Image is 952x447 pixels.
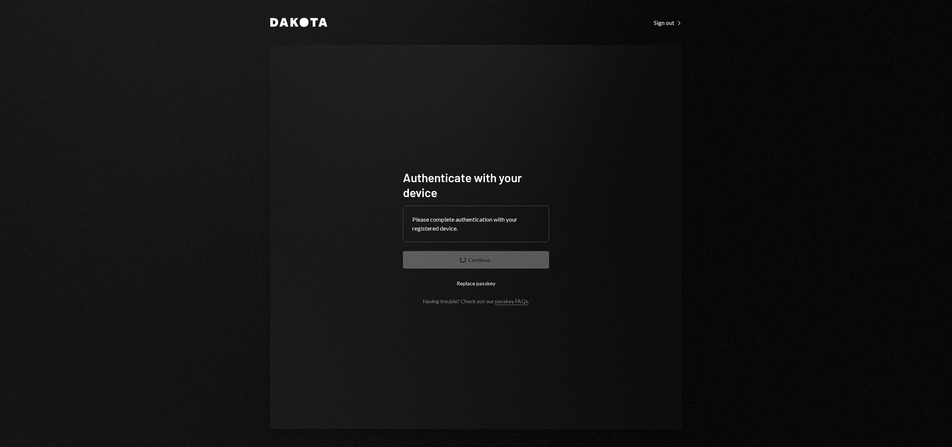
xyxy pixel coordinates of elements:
[412,215,540,233] div: Please complete authentication with your registered device.
[403,170,549,200] h1: Authenticate with your device
[654,18,682,26] a: Sign out
[495,298,528,305] a: passkey FAQs
[403,275,549,292] button: Replace passkey
[654,19,682,26] div: Sign out
[423,298,529,304] div: Having trouble? Check out our .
